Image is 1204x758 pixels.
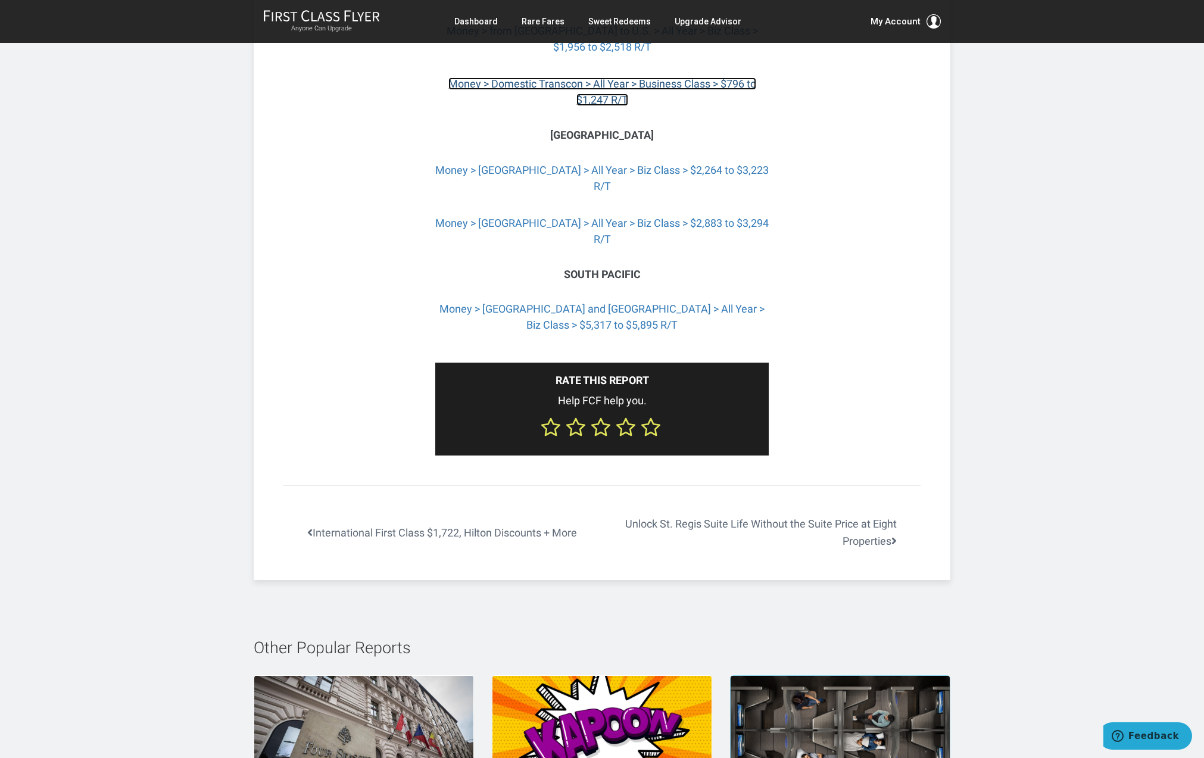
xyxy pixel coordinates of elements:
[283,525,602,542] a: International First Class $1,722, Hilton Discounts + More
[448,77,756,106] a: Money > Domestic Transcon > All Year > Business Class > $796 to $1,247 R/T
[435,164,769,192] a: Money > [GEOGRAPHIC_DATA] > All Year > Biz Class > $2,264 to $3,223 R/T
[447,392,757,408] p: Help FCF help you.
[602,516,921,550] a: Unlock St. Regis Suite Life Without the Suite Price at Eight Properties
[871,14,921,29] span: My Account
[871,14,941,29] button: My Account
[447,375,757,386] h3: Rate this report
[263,10,380,33] a: First Class FlyerAnyone Can Upgrade
[588,11,651,32] a: Sweet Redeems
[263,10,380,22] img: First Class Flyer
[439,302,765,331] a: Money > [GEOGRAPHIC_DATA] and [GEOGRAPHIC_DATA] > All Year > Biz Class > $5,317 to $5,895 R/T
[254,640,950,657] h2: Other Popular Reports
[435,129,769,141] h3: [GEOGRAPHIC_DATA]
[447,24,758,53] a: Money > from [GEOGRAPHIC_DATA] to U.S. > All Year > Biz Class > $1,956 to $2,518 R/T
[454,11,498,32] a: Dashboard
[675,11,741,32] a: Upgrade Advisor
[435,269,769,280] h3: SOUTH pACIFIC
[435,217,769,245] a: Money > [GEOGRAPHIC_DATA] > All Year > Biz Class > $2,883 to $3,294 R/T
[1103,722,1192,752] iframe: Opens a widget where you can find more information
[522,11,564,32] a: Rare Fares
[263,24,380,33] small: Anyone Can Upgrade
